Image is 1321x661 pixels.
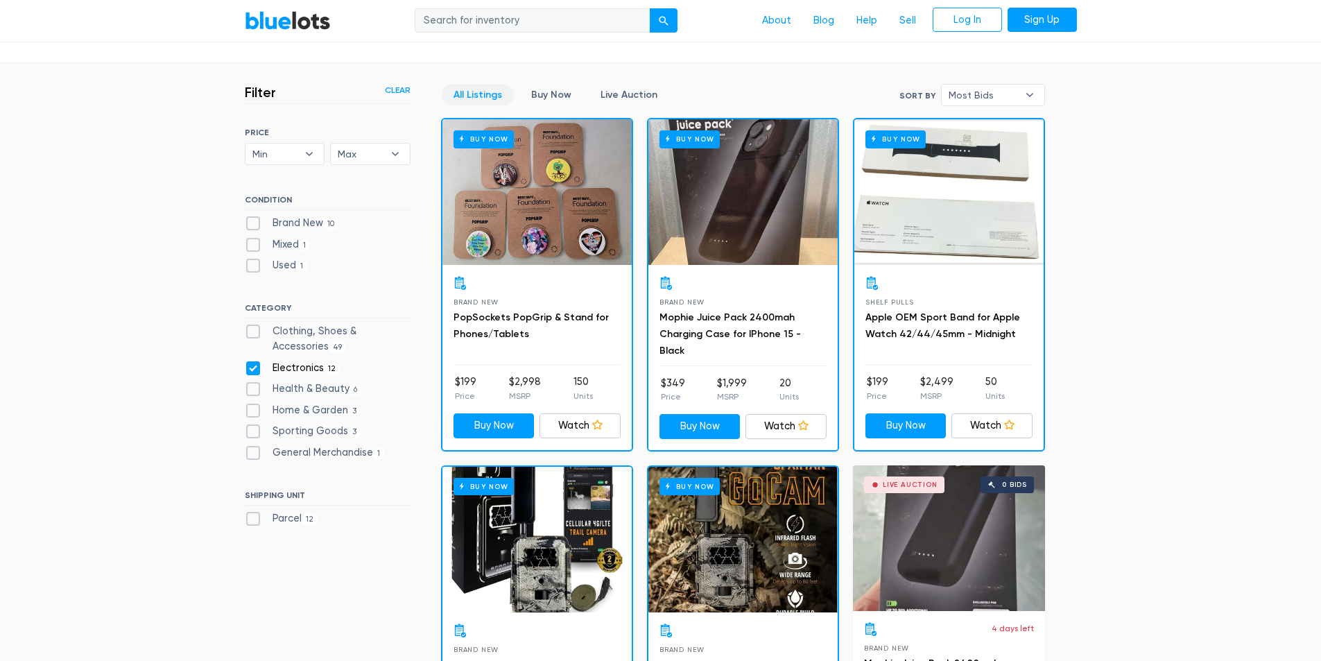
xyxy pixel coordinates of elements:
p: Units [573,390,593,402]
a: Log In [933,8,1002,33]
p: Units [985,390,1005,402]
a: Buy Now [648,119,838,265]
label: General Merchandise [245,445,385,461]
input: Search for inventory [415,8,650,33]
a: Buy Now [648,467,838,612]
a: Watch [745,414,827,439]
label: Mixed [245,237,311,252]
a: PopSockets PopGrip & Stand for Phones/Tablets [454,311,609,340]
li: 150 [573,375,593,402]
h6: Buy Now [454,130,514,148]
label: Parcel [245,511,318,526]
li: $2,998 [509,375,541,402]
span: Brand New [454,298,499,306]
a: Buy Now [442,119,632,265]
span: 1 [296,261,308,273]
p: Units [779,390,799,403]
a: BlueLots [245,10,331,31]
h6: CATEGORY [245,303,411,318]
a: Buy Now [865,413,947,438]
span: 3 [348,406,361,417]
a: About [751,8,802,34]
a: Sell [888,8,927,34]
h6: SHIPPING UNIT [245,490,411,506]
a: Live Auction [589,84,669,105]
a: Watch [951,413,1033,438]
div: 0 bids [1002,481,1027,488]
p: 4 days left [992,622,1034,635]
span: 1 [373,448,385,459]
label: Sporting Goods [245,424,361,439]
span: 10 [323,218,339,230]
label: Used [245,258,308,273]
span: Brand New [454,646,499,653]
a: Help [845,8,888,34]
a: Live Auction 0 bids [853,465,1045,611]
h6: CONDITION [245,195,411,210]
li: $1,999 [717,376,747,404]
p: Price [867,390,888,402]
span: 49 [329,342,347,353]
span: Brand New [659,298,705,306]
label: Brand New [245,216,339,231]
span: 12 [324,363,340,375]
a: Buy Now [854,119,1044,265]
li: $199 [455,375,476,402]
a: All Listings [442,84,514,105]
h6: Buy Now [659,130,720,148]
li: $199 [867,375,888,402]
span: Brand New [864,644,909,652]
span: Brand New [659,646,705,653]
b: ▾ [1015,85,1044,105]
a: Buy Now [659,414,741,439]
h6: PRICE [245,128,411,137]
b: ▾ [295,144,324,164]
span: 3 [348,427,361,438]
h6: Buy Now [865,130,926,148]
span: Max [338,144,383,164]
p: MSRP [920,390,953,402]
a: Buy Now [454,413,535,438]
li: $349 [661,376,685,404]
div: Live Auction [883,481,938,488]
span: Most Bids [949,85,1018,105]
li: $2,499 [920,375,953,402]
p: Price [455,390,476,402]
b: ▾ [381,144,410,164]
li: 50 [985,375,1005,402]
label: Electronics [245,361,340,376]
span: Min [252,144,298,164]
p: MSRP [509,390,541,402]
h3: Filter [245,84,276,101]
p: MSRP [717,390,747,403]
a: Buy Now [442,467,632,612]
label: Sort By [899,89,935,102]
label: Clothing, Shoes & Accessories [245,324,411,354]
span: 1 [299,240,311,251]
a: Clear [385,84,411,96]
a: Mophie Juice Pack 2400mah Charging Case for IPhone 15 - Black [659,311,801,357]
span: 6 [349,384,362,395]
label: Health & Beauty [245,381,362,397]
a: Sign Up [1008,8,1077,33]
label: Home & Garden [245,403,361,418]
span: 12 [302,514,318,525]
span: Shelf Pulls [865,298,914,306]
h6: Buy Now [454,478,514,495]
li: 20 [779,376,799,404]
a: Buy Now [519,84,583,105]
p: Price [661,390,685,403]
a: Blog [802,8,845,34]
h6: Buy Now [659,478,720,495]
a: Watch [539,413,621,438]
a: Apple OEM Sport Band for Apple Watch 42/44/45mm - Midnight [865,311,1020,340]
